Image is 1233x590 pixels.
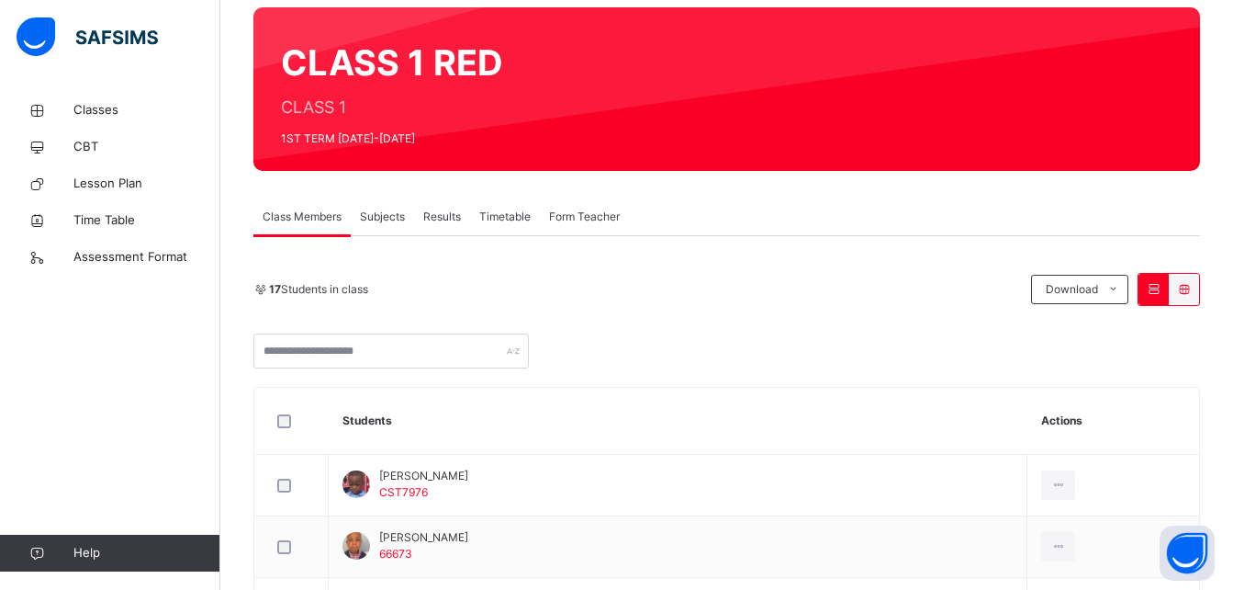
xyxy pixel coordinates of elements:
button: Open asap [1160,526,1215,581]
span: Time Table [73,211,220,230]
span: Results [423,209,461,225]
span: CBT [73,138,220,156]
span: Download [1046,281,1098,298]
span: [PERSON_NAME] [379,529,468,546]
span: Assessment Format [73,248,220,267]
th: Actions [1027,388,1199,455]
span: 66673 [379,547,412,561]
span: Students in class [269,281,368,298]
span: CST7976 [379,485,428,499]
span: Lesson Plan [73,175,220,193]
span: Timetable [479,209,531,225]
th: Students [329,388,1027,455]
span: Help [73,544,219,562]
span: Form Teacher [549,209,620,225]
span: Classes [73,101,220,119]
span: Class Members [263,209,342,225]
span: Subjects [360,209,405,225]
b: 17 [269,282,281,296]
img: safsims [17,17,158,56]
span: [PERSON_NAME] [379,468,468,484]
